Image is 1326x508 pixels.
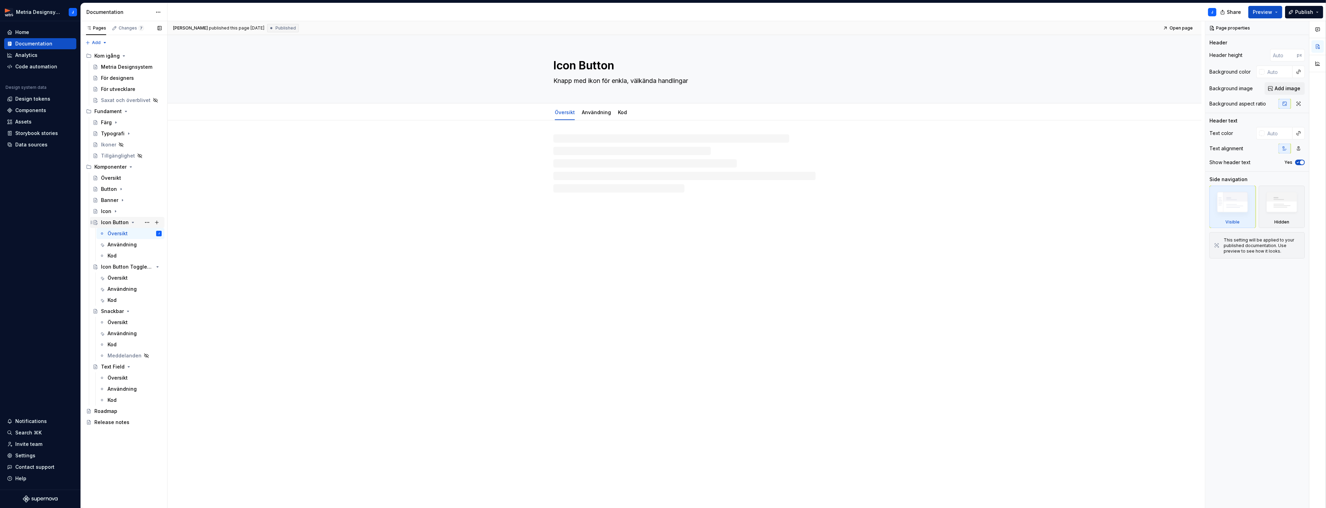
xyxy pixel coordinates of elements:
[1209,186,1256,228] div: Visible
[1224,237,1300,254] div: This setting will be applied to your published documentation. Use preview to see how it looks.
[101,175,121,181] div: Översikt
[582,109,611,115] a: Användning
[4,27,76,38] a: Home
[4,439,76,450] a: Invite team
[15,429,42,436] div: Search ⌘K
[90,361,164,372] a: Text Field
[96,295,164,306] a: Kod
[101,75,134,82] div: För designers
[90,306,164,317] a: Snackbar
[101,119,112,126] div: Färg
[83,161,164,172] div: Komponenter
[90,150,164,161] a: Tillgänglighet
[1161,23,1196,33] a: Open page
[1211,9,1213,15] div: J
[15,40,52,47] div: Documentation
[83,50,164,428] div: Page tree
[4,416,76,427] button: Notifications
[1295,9,1313,16] span: Publish
[108,274,128,281] div: Översikt
[138,25,144,31] span: 7
[4,427,76,438] button: Search ⌘K
[15,95,50,102] div: Design tokens
[1209,117,1238,124] div: Header text
[83,406,164,417] a: Roadmap
[94,163,127,170] div: Komponenter
[90,117,164,128] a: Färg
[552,57,814,74] textarea: Icon Button
[96,283,164,295] a: Användning
[101,363,125,370] div: Text Field
[101,263,153,270] div: Icon Button Toggleable
[108,319,128,326] div: Översikt
[90,184,164,195] a: Button
[16,9,60,16] div: Metria Designsystem
[108,241,137,248] div: Användning
[15,52,37,59] div: Analytics
[1209,39,1227,46] div: Header
[4,450,76,461] a: Settings
[94,408,117,415] div: Roadmap
[15,441,42,448] div: Invite team
[94,419,129,426] div: Release notes
[108,386,137,392] div: Användning
[101,208,111,215] div: Icon
[1209,176,1248,183] div: Side navigation
[1209,145,1243,152] div: Text alignment
[90,261,164,272] a: Icon Button Toggleable
[4,473,76,484] button: Help
[90,128,164,139] a: Typografi
[108,374,128,381] div: Översikt
[83,50,164,61] div: Kom igång
[108,330,137,337] div: Användning
[1274,219,1289,225] div: Hidden
[101,152,135,159] div: Tillgänglighet
[23,496,58,502] a: Supernova Logo
[4,50,76,61] a: Analytics
[1,5,79,19] button: Metria DesignsystemJ
[6,85,46,90] div: Design system data
[158,230,160,237] div: J
[1209,130,1233,137] div: Text color
[96,350,164,361] a: Meddelanden
[552,75,814,86] textarea: Knapp med ikon för enkla, välkända handlingar
[83,417,164,428] a: Release notes
[92,40,101,45] span: Add
[96,383,164,395] a: Användning
[96,395,164,406] a: Kod
[101,97,151,104] div: Saxat och överblivet
[90,139,164,150] a: Ikoner
[108,352,142,359] div: Meddelanden
[1284,160,1292,165] label: Yes
[108,397,117,404] div: Kod
[90,61,164,73] a: Metria Designsystem
[1209,100,1266,107] div: Background aspect ratio
[90,84,164,95] a: För utvecklare
[1259,186,1305,228] div: Hidden
[83,38,109,48] button: Add
[15,418,47,425] div: Notifications
[1297,52,1302,58] p: px
[15,29,29,36] div: Home
[101,63,152,70] div: Metria Designsystem
[90,73,164,84] a: För designers
[1209,52,1242,59] div: Header height
[4,38,76,49] a: Documentation
[83,106,164,117] div: Fundament
[4,105,76,116] a: Components
[96,372,164,383] a: Översikt
[72,9,74,15] div: J
[1253,9,1272,16] span: Preview
[555,109,575,115] a: Översikt
[1265,82,1305,95] button: Add image
[90,195,164,206] a: Banner
[4,93,76,104] a: Design tokens
[1265,127,1293,139] input: Auto
[15,63,57,70] div: Code automation
[108,341,117,348] div: Kod
[108,252,117,259] div: Kod
[96,250,164,261] a: Kod
[618,109,627,115] a: Kod
[4,139,76,150] a: Data sources
[1285,6,1323,18] button: Publish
